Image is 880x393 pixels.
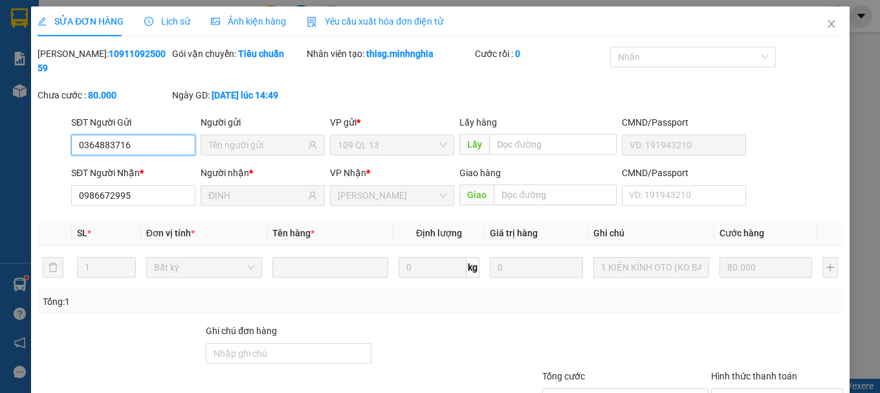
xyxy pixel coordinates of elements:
div: Nhân viên tạo: [307,47,472,61]
span: Tổng cước [542,371,585,381]
div: SĐT Người Gửi [71,115,195,129]
span: Tên hàng [272,228,314,238]
span: Định lượng [416,228,462,238]
input: Tên người gửi [208,138,305,152]
label: Ghi chú đơn hàng [206,326,277,336]
button: plus [822,257,837,278]
div: Gói vận chuyển: [172,47,304,61]
span: Lấy [459,134,489,155]
span: user [308,191,317,200]
input: VD: 191943210 [621,135,745,155]
div: [PERSON_NAME]: [38,47,170,75]
span: Giao hàng [459,168,501,178]
div: Chưa cước : [38,88,170,102]
span: kg [467,257,479,278]
b: thisg.minhnghia [366,49,434,59]
span: 109 QL 13 [338,135,446,155]
b: Tiêu chuẩn [238,49,284,59]
div: Cước rồi : [475,47,607,61]
div: CMND/Passport [621,115,745,129]
img: icon [307,17,317,27]
div: CMND/Passport [621,166,745,180]
span: VP Nhận [330,168,366,178]
span: SL [77,228,87,238]
span: Cước hàng [720,228,764,238]
th: Ghi chú [588,221,714,246]
div: Người nhận [201,166,325,180]
span: picture [211,17,220,26]
span: Ảnh kiện hàng [211,16,286,27]
b: 1091109250059 [38,49,166,73]
input: 0 [720,257,813,278]
span: close [826,19,836,29]
span: Giá trị hàng [490,228,538,238]
span: Đơn vị tính [146,228,194,238]
span: Lấy hàng [459,117,497,128]
input: Ghi Chú [593,257,709,278]
span: VP Phan Thiết [338,186,446,205]
button: delete [43,257,63,278]
div: VP gửi [330,115,454,129]
span: user [308,140,317,150]
span: Giao [459,185,494,205]
span: SỬA ĐƠN HÀNG [38,16,124,27]
span: Lịch sử [144,16,190,27]
input: 0 [490,257,583,278]
div: SĐT Người Nhận [71,166,195,180]
span: clock-circle [144,17,153,26]
label: Hình thức thanh toán [710,371,797,381]
input: Dọc đường [489,134,616,155]
input: Tên người nhận [208,188,305,203]
b: [DATE] lúc 14:49 [212,90,278,100]
b: 0 [515,49,520,59]
button: Close [813,6,849,43]
b: 80.000 [88,90,116,100]
span: Bất kỳ [153,258,254,277]
div: Ngày GD: [172,88,304,102]
span: edit [38,17,47,26]
span: Yêu cầu xuất hóa đơn điện tử [307,16,443,27]
input: Ghi chú đơn hàng [206,343,371,364]
div: Tổng: 1 [43,295,341,309]
input: VD: Bàn, Ghế [272,257,388,278]
input: Dọc đường [494,185,616,205]
div: Người gửi [201,115,325,129]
